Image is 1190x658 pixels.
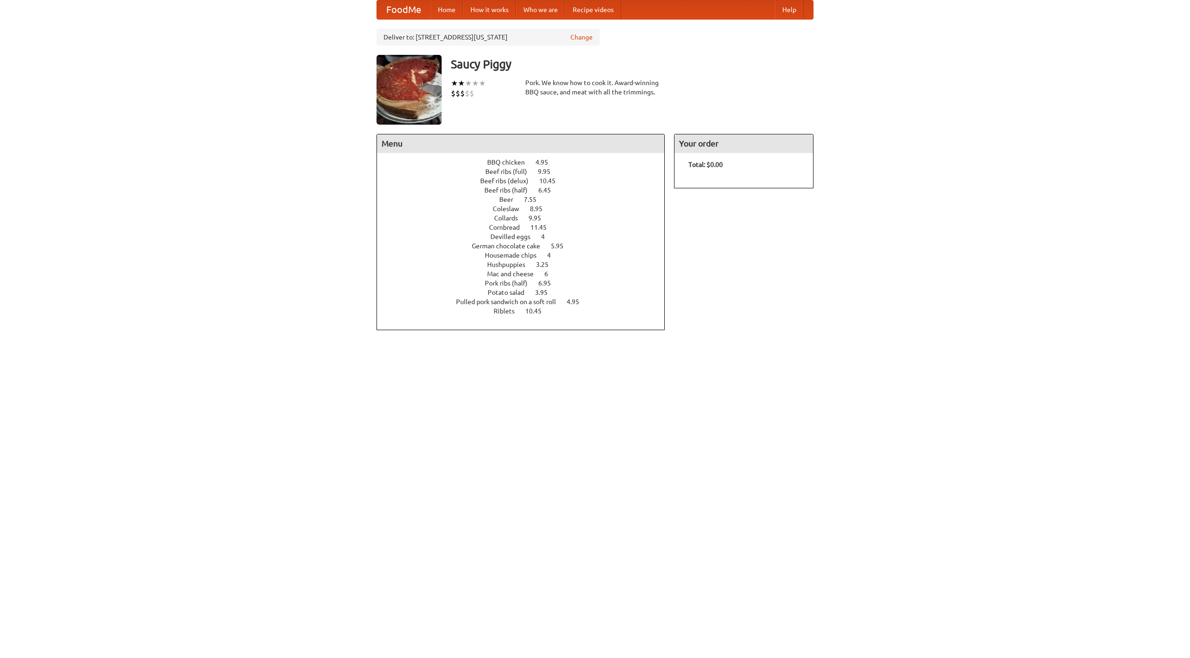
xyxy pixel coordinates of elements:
span: BBQ chicken [487,159,534,166]
span: 11.45 [530,224,556,231]
span: 4 [547,252,560,259]
a: Recipe videos [565,0,621,19]
li: $ [451,88,456,99]
a: Pork ribs (half) 6.95 [485,279,568,287]
span: Cornbread [489,224,529,231]
li: $ [456,88,460,99]
span: 10.45 [539,177,565,185]
a: Change [570,33,593,42]
a: Housemade chips 4 [485,252,568,259]
span: Hushpuppies [487,261,535,268]
span: Riblets [494,307,524,315]
span: German chocolate cake [472,242,549,250]
a: BBQ chicken 4.95 [487,159,565,166]
a: Coleslaw 8.95 [493,205,560,213]
h3: Saucy Piggy [451,55,813,73]
a: Mac and cheese 6 [487,270,565,278]
li: ★ [472,78,479,88]
a: Riblets 10.45 [494,307,559,315]
a: German chocolate cake 5.95 [472,242,581,250]
a: Help [775,0,804,19]
span: Pork ribs (half) [485,279,537,287]
a: Who we are [516,0,565,19]
span: Mac and cheese [487,270,543,278]
span: 4.95 [535,159,557,166]
a: Hushpuppies 3.25 [487,261,566,268]
span: 3.95 [535,289,557,296]
a: Beef ribs (full) 9.95 [485,168,568,175]
span: Coleslaw [493,205,529,213]
a: Collards 9.95 [494,214,558,222]
a: Home [430,0,463,19]
div: Pork. We know how to cook it. Award-winning BBQ sauce, and meat with all the trimmings. [525,78,665,97]
a: Beef ribs (half) 6.45 [484,186,568,194]
span: 3.25 [536,261,558,268]
span: 7.55 [524,196,546,203]
span: Collards [494,214,527,222]
li: ★ [458,78,465,88]
span: Potato salad [488,289,534,296]
span: 9.95 [529,214,550,222]
span: Beef ribs (half) [484,186,537,194]
span: Housemade chips [485,252,546,259]
span: 6.95 [538,279,560,287]
span: 6 [544,270,557,278]
li: ★ [451,78,458,88]
li: ★ [465,78,472,88]
a: Devilled eggs 4 [490,233,562,240]
span: Beer [499,196,522,203]
h4: Your order [674,134,813,153]
li: ★ [479,78,486,88]
span: Beef ribs (full) [485,168,536,175]
a: Beer 7.55 [499,196,554,203]
span: 10.45 [525,307,551,315]
a: How it works [463,0,516,19]
a: Beef ribs (delux) 10.45 [480,177,573,185]
span: 4.95 [567,298,588,306]
li: $ [469,88,474,99]
img: angular.jpg [377,55,442,125]
div: Deliver to: [STREET_ADDRESS][US_STATE] [377,29,600,46]
b: Total: $0.00 [688,161,723,168]
li: $ [465,88,469,99]
a: Cornbread 11.45 [489,224,564,231]
a: FoodMe [377,0,430,19]
span: 9.95 [538,168,560,175]
span: 8.95 [530,205,552,213]
span: Devilled eggs [490,233,540,240]
span: 6.45 [538,186,560,194]
li: $ [460,88,465,99]
h4: Menu [377,134,664,153]
span: Beef ribs (delux) [480,177,538,185]
span: Pulled pork sandwich on a soft roll [456,298,565,306]
a: Pulled pork sandwich on a soft roll 4.95 [456,298,596,306]
span: 4 [541,233,554,240]
span: 5.95 [551,242,573,250]
a: Potato salad 3.95 [488,289,565,296]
